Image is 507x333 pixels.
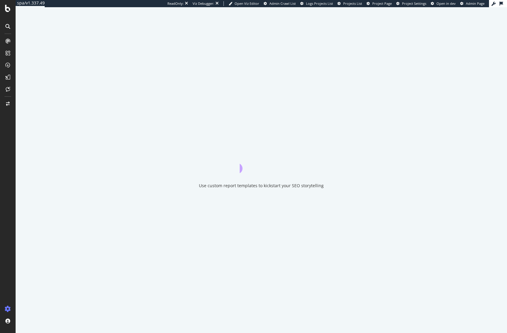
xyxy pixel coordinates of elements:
[269,1,296,6] span: Admin Crawl List
[306,1,333,6] span: Logs Projects List
[436,1,456,6] span: Open in dev
[431,1,456,6] a: Open in dev
[372,1,392,6] span: Project Page
[402,1,426,6] span: Project Settings
[264,1,296,6] a: Admin Crawl List
[229,1,259,6] a: Open Viz Editor
[240,151,283,173] div: animation
[460,1,484,6] a: Admin Page
[337,1,362,6] a: Projects List
[466,1,484,6] span: Admin Page
[199,183,324,189] div: Use custom report templates to kickstart your SEO storytelling
[193,1,214,6] div: Viz Debugger:
[300,1,333,6] a: Logs Projects List
[343,1,362,6] span: Projects List
[367,1,392,6] a: Project Page
[235,1,259,6] span: Open Viz Editor
[396,1,426,6] a: Project Settings
[167,1,184,6] div: ReadOnly:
